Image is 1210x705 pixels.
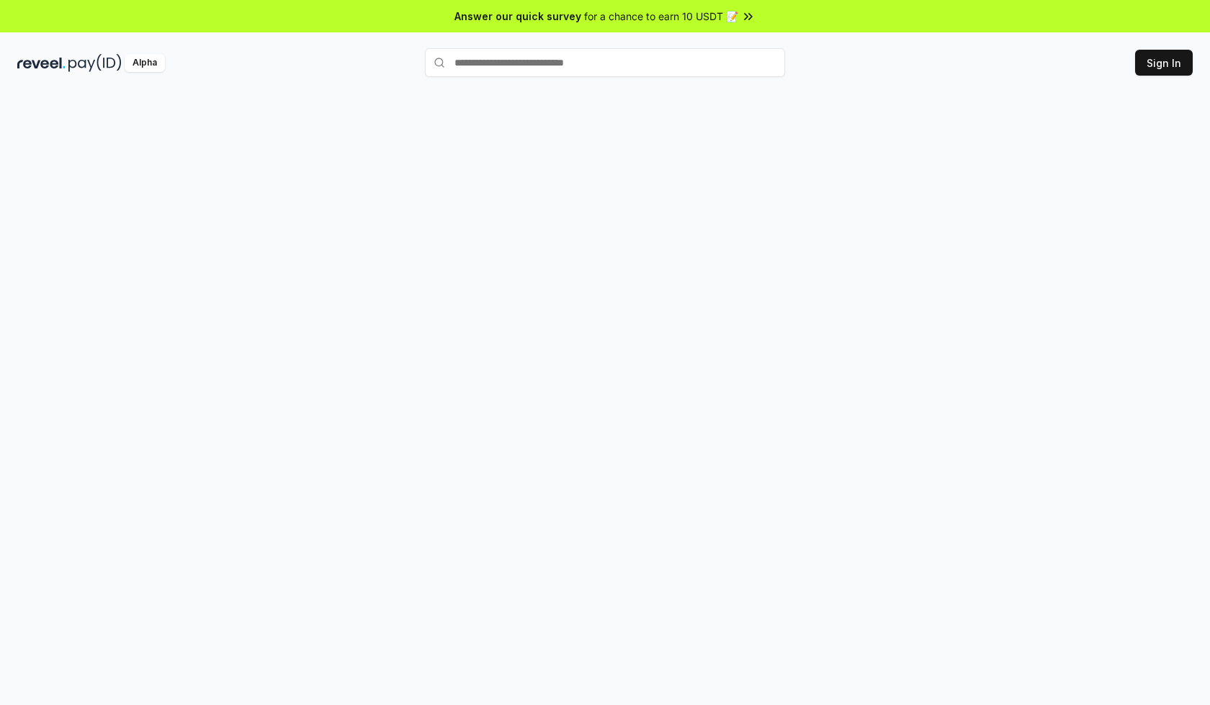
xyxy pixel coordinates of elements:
[125,54,165,72] div: Alpha
[584,9,738,24] span: for a chance to earn 10 USDT 📝
[68,54,122,72] img: pay_id
[454,9,581,24] span: Answer our quick survey
[1135,50,1193,76] button: Sign In
[17,54,66,72] img: reveel_dark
